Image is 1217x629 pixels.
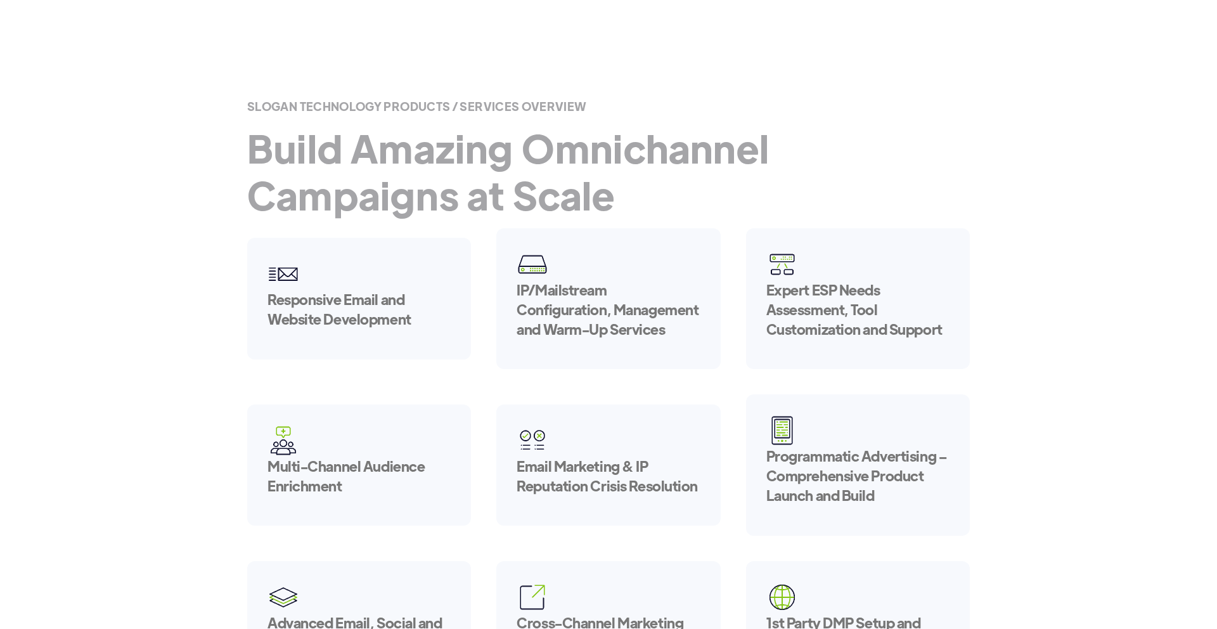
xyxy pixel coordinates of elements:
[766,280,950,339] h5: Expert ESP Needs Assessment, Tool Customization and Support
[267,290,451,329] h5: Responsive Email and Website Development
[766,446,950,505] h5: Programmatic Advertising – Comprehensive Product Launch and Build
[517,280,700,339] h5: IP/Mailstream Configuration, Management and Warm-Up Services
[517,457,700,496] h5: Email Marketing & IP Reputation Crisis Resolution
[247,124,970,218] h1: Build Amazing Omnichannel Campaigns at Scale
[267,457,451,496] h5: Multi-Channel Audience Enrichment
